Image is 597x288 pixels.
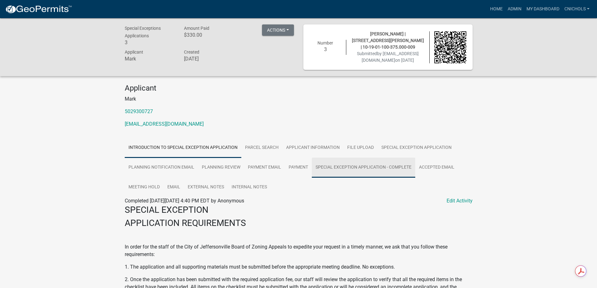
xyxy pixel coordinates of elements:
[562,3,592,15] a: cnichols
[125,26,161,38] span: Special Exceptions Applications
[282,138,343,158] a: Applicant Information
[434,31,466,63] img: QR code
[312,158,415,178] a: Special Exception Application - Complete
[184,56,234,62] h6: [DATE]
[125,138,241,158] a: Introduction to Special Exception Application
[244,158,285,178] a: Payment Email
[228,177,271,197] a: Internal Notes
[125,95,473,103] p: Mark
[184,50,199,55] span: Created
[125,218,473,228] h3: APPLICATION REQUIREMENTS
[488,3,505,15] a: Home
[125,158,198,178] a: Planning Notification Email
[125,243,473,258] p: In order for the staff of the City of Jeffersonville Board of Zoning Appeals to expedite your req...
[125,108,153,114] a: 5029300727
[378,138,455,158] a: Special Exception Application
[125,56,175,62] h6: Mark
[125,177,164,197] a: Meeting Hold
[198,158,244,178] a: Planning Review
[125,198,244,204] span: Completed [DATE][DATE] 4:40 PM EDT by Anonymous
[125,121,204,127] a: [EMAIL_ADDRESS][DOMAIN_NAME]
[125,84,473,93] h4: Applicant
[125,205,473,215] h3: SPECIAL EXCEPTION
[184,32,234,38] h6: $330.00
[505,3,524,15] a: Admin
[415,158,458,178] a: Accepted Email
[357,51,419,63] span: Submitted on [DATE]
[125,263,473,271] p: 1. The application and all supporting materials must be submitted before the appropriate meeting ...
[125,50,143,55] span: Applicant
[447,197,473,205] a: Edit Activity
[241,138,282,158] a: Parcel search
[524,3,562,15] a: My Dashboard
[125,39,175,45] h6: 3
[184,177,228,197] a: External Notes
[317,40,333,45] span: Number
[285,158,312,178] a: Payment
[362,51,419,63] span: by [EMAIL_ADDRESS][DOMAIN_NAME]
[164,177,184,197] a: Email
[310,46,342,52] h6: 3
[352,31,424,50] span: [PERSON_NAME] | [STREET_ADDRESS][PERSON_NAME] | 10-19-01-100-375.000-009
[184,26,209,31] span: Amount Paid
[343,138,378,158] a: File Upload
[262,24,294,36] button: Actions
